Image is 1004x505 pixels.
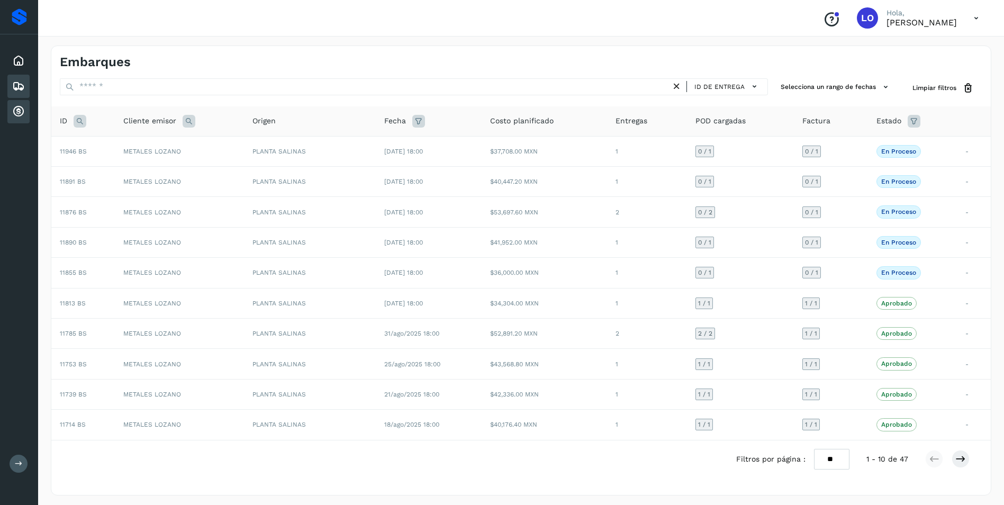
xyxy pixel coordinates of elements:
[957,227,991,257] td: -
[904,78,982,98] button: Limpiar filtros
[482,319,608,349] td: $52,891.20 MXN
[607,349,687,379] td: 1
[616,115,647,127] span: Entregas
[384,209,423,216] span: [DATE] 18:00
[698,178,711,185] span: 0 / 1
[607,167,687,197] td: 1
[607,319,687,349] td: 2
[881,178,916,185] p: En proceso
[384,269,423,276] span: [DATE] 18:00
[698,330,712,337] span: 2 / 2
[805,209,818,215] span: 0 / 1
[698,300,710,306] span: 1 / 1
[805,391,817,398] span: 1 / 1
[60,209,87,216] span: 11876 BS
[607,379,687,409] td: 1
[957,258,991,288] td: -
[698,239,711,246] span: 0 / 1
[881,269,916,276] p: En proceso
[698,361,710,367] span: 1 / 1
[957,349,991,379] td: -
[881,421,912,428] p: Aprobado
[887,17,957,28] p: LEONILA ORTEGA PIÑA
[384,391,439,398] span: 21/ago/2025 18:00
[60,360,87,368] span: 11753 BS
[607,197,687,227] td: 2
[482,227,608,257] td: $41,952.00 MXN
[252,421,306,428] span: PLANTA SALINAS
[482,136,608,166] td: $37,708.00 MXN
[698,391,710,398] span: 1 / 1
[957,136,991,166] td: -
[384,148,423,155] span: [DATE] 18:00
[881,330,912,337] p: Aprobado
[384,330,439,337] span: 31/ago/2025 18:00
[805,421,817,428] span: 1 / 1
[957,288,991,318] td: -
[115,258,243,288] td: METALES LOZANO
[252,148,306,155] span: PLANTA SALINAS
[252,269,306,276] span: PLANTA SALINAS
[957,319,991,349] td: -
[7,75,30,98] div: Embarques
[881,391,912,398] p: Aprobado
[698,269,711,276] span: 0 / 1
[805,148,818,155] span: 0 / 1
[805,239,818,246] span: 0 / 1
[60,55,131,70] h4: Embarques
[252,239,306,246] span: PLANTA SALINAS
[252,391,306,398] span: PLANTA SALINAS
[805,269,818,276] span: 0 / 1
[384,239,423,246] span: [DATE] 18:00
[115,288,243,318] td: METALES LOZANO
[698,209,712,215] span: 0 / 2
[736,454,806,465] span: Filtros por página :
[482,258,608,288] td: $36,000.00 MXN
[912,83,956,93] span: Limpiar filtros
[482,288,608,318] td: $34,304.00 MXN
[60,391,87,398] span: 11739 BS
[805,300,817,306] span: 1 / 1
[957,167,991,197] td: -
[691,79,763,94] button: ID de entrega
[60,269,87,276] span: 11855 BS
[482,379,608,409] td: $42,336.00 MXN
[60,178,86,185] span: 11891 BS
[123,115,176,127] span: Cliente emisor
[7,49,30,73] div: Inicio
[876,115,901,127] span: Estado
[115,379,243,409] td: METALES LOZANO
[60,421,86,428] span: 11714 BS
[881,208,916,215] p: En proceso
[252,360,306,368] span: PLANTA SALINAS
[607,288,687,318] td: 1
[694,82,745,92] span: ID de entrega
[881,360,912,367] p: Aprobado
[115,227,243,257] td: METALES LOZANO
[60,115,67,127] span: ID
[805,178,818,185] span: 0 / 1
[384,300,423,307] span: [DATE] 18:00
[881,148,916,155] p: En proceso
[60,239,87,246] span: 11890 BS
[866,454,908,465] span: 1 - 10 de 47
[384,115,406,127] span: Fecha
[60,300,86,307] span: 11813 BS
[252,115,276,127] span: Origen
[607,410,687,440] td: 1
[805,330,817,337] span: 1 / 1
[115,197,243,227] td: METALES LOZANO
[252,178,306,185] span: PLANTA SALINAS
[115,319,243,349] td: METALES LOZANO
[115,136,243,166] td: METALES LOZANO
[115,167,243,197] td: METALES LOZANO
[698,148,711,155] span: 0 / 1
[482,349,608,379] td: $43,568.80 MXN
[805,361,817,367] span: 1 / 1
[60,148,87,155] span: 11946 BS
[881,300,912,307] p: Aprobado
[698,421,710,428] span: 1 / 1
[252,300,306,307] span: PLANTA SALINAS
[607,136,687,166] td: 1
[60,330,87,337] span: 11785 BS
